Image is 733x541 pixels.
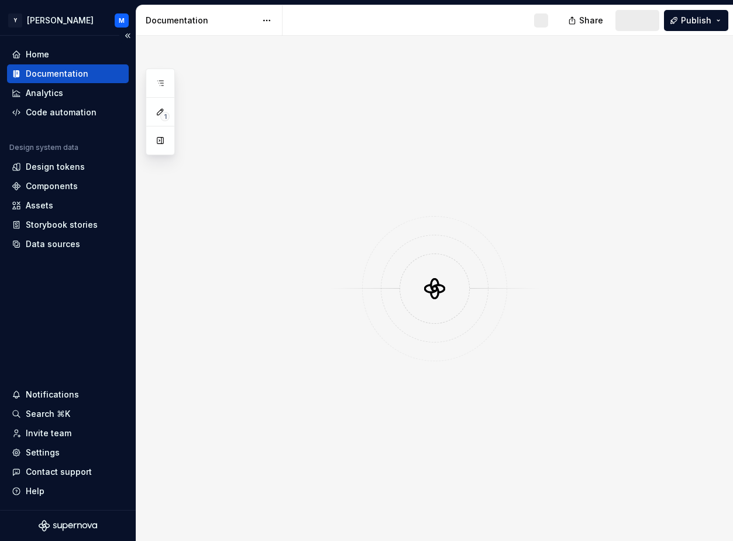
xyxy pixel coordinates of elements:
div: [PERSON_NAME] [27,15,94,26]
div: Search ⌘K [26,408,70,420]
div: Invite team [26,427,71,439]
div: Analytics [26,87,63,99]
div: Design tokens [26,161,85,173]
div: Design system data [9,143,78,152]
a: Analytics [7,84,129,102]
div: Components [26,180,78,192]
button: Contact support [7,463,129,481]
a: Storybook stories [7,215,129,234]
svg: Supernova Logo [39,520,97,532]
div: Y [8,13,22,28]
button: Share [562,10,611,31]
a: Invite team [7,424,129,443]
button: Y[PERSON_NAME]M [2,8,133,33]
button: Publish [664,10,728,31]
div: Help [26,485,44,497]
a: Data sources [7,235,129,254]
button: Notifications [7,385,129,404]
a: Design tokens [7,157,129,176]
div: M [119,16,125,25]
div: Home [26,49,49,60]
a: Documentation [7,64,129,83]
div: Documentation [146,15,256,26]
div: Notifications [26,389,79,400]
div: Settings [26,447,60,458]
a: Code automation [7,103,129,122]
span: Share [579,15,603,26]
button: Search ⌘K [7,405,129,423]
div: Code automation [26,107,97,118]
div: Storybook stories [26,219,98,231]
a: Components [7,177,129,196]
span: 1 [160,112,170,121]
span: Publish [681,15,711,26]
div: Assets [26,200,53,211]
button: Help [7,482,129,501]
a: Assets [7,196,129,215]
button: Collapse sidebar [119,28,136,44]
div: Contact support [26,466,92,478]
div: Documentation [26,68,88,80]
div: Data sources [26,238,80,250]
a: Home [7,45,129,64]
a: Settings [7,443,129,462]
